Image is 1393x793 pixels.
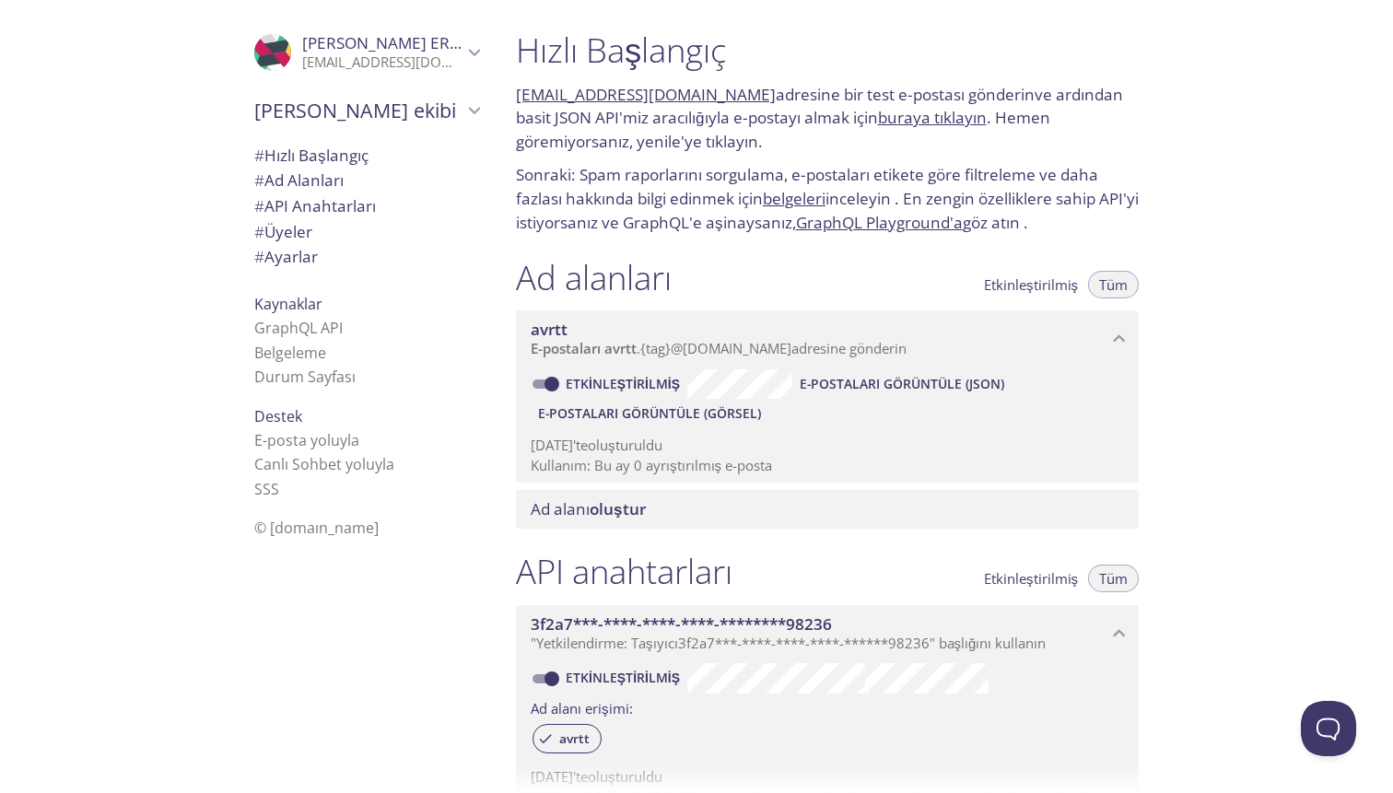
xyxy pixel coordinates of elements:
div: Ali EREN [240,22,494,83]
a: GraphQL Playground'a [796,212,963,233]
div: Ali'nin ekibi [240,87,494,134]
font: göz atın . [963,212,1028,233]
font: Ad alanı erişimi: [531,699,633,717]
font: # [254,246,264,267]
font: E-posta yoluyla [254,430,359,450]
button: Etkinleştirilmiş [973,565,1089,592]
font: oluşturuldu [588,436,662,454]
font: ve ardından basit JSON API'miz aracılığıyla e-postayı almak için [516,84,1123,129]
font: © [DOMAIN_NAME] [254,518,379,538]
div: API Anahtarları [240,193,494,219]
iframe: Help Scout Beacon - Açık [1301,701,1356,756]
font: avrtt [531,319,568,340]
font: Etkinleştirilmiş [984,569,1078,588]
font: Ad Alanları [264,169,344,191]
div: Ad alanları [240,168,494,193]
button: Etkinleştirilmiş [973,271,1089,298]
font: oluştur [590,498,646,519]
font: inceleyin . En zengin özelliklere sahip API'yi istiyorsanız ve GraphQL'e aşinaysanız, [516,188,1139,233]
font: Etkinleştirilmiş [566,669,680,686]
a: Belgeleme [254,343,326,363]
font: Etkinleştirilmiş [984,275,1078,294]
font: [PERSON_NAME] [302,32,427,53]
font: E-postaları avrtt [531,339,637,357]
a: belgeleri [763,188,825,209]
button: Tüm [1088,565,1139,592]
font: Destek [254,406,302,426]
font: SSS [254,479,279,499]
font: adresine gönderin [791,339,907,357]
button: Tüm [1088,271,1139,298]
a: [EMAIL_ADDRESS][DOMAIN_NAME] [516,84,776,105]
font: Sonraki: Spam raporlarını sorgulama, e-postaları etikete göre filtreleme ve daha fazlası hakkında... [516,164,1098,209]
div: Takım Ayarları [240,244,494,270]
font: # [254,221,264,242]
button: E-postaları Görüntüle (Görsel) [531,399,768,428]
font: EREN [430,32,471,53]
font: E-postaları Görüntüle (JSON) [800,375,1004,392]
font: Kaynaklar [254,294,322,314]
div: Üyeler [240,219,494,245]
a: GraphQL API [254,318,343,338]
div: Ad alanı oluştur [516,490,1139,529]
div: avrtt ad alanı [516,310,1139,367]
font: [EMAIL_ADDRESS][DOMAIN_NAME] [302,52,524,71]
font: Hızlı Başlangıç [264,145,369,166]
font: {tag} [640,339,671,357]
font: adresine bir test e-postası gönderin [776,84,1035,105]
font: # [254,145,264,166]
font: Kullanım: Bu ay 0 ayrıştırılmış e-posta [531,456,772,474]
font: Tüm [1099,569,1128,588]
font: API Anahtarları [264,195,376,216]
font: [PERSON_NAME] ekibi [254,97,456,123]
font: API anahtarları [516,548,732,594]
font: # [254,169,264,191]
font: [DATE]'te [531,436,588,454]
font: Ad alanı [531,498,590,519]
font: E-postaları Görüntüle (Görsel) [538,404,761,422]
font: Canlı Sohbet yoluyla [254,454,394,474]
font: Üyeler [264,221,312,242]
button: E-postaları Görüntüle (JSON) [792,369,1012,399]
a: Durum Sayfası [254,367,356,387]
font: Hızlı Başlangıç [516,27,726,73]
font: Ayarlar [264,246,318,267]
font: # [254,195,264,216]
div: avrtt [533,724,602,753]
font: Ad alanları [516,254,672,300]
font: Etkinleştirilmiş [566,375,680,392]
font: "Yetkilendirme: Taşıyıcı [531,634,678,652]
font: Tüm [1099,275,1128,294]
font: @[DOMAIN_NAME] [671,339,791,357]
div: Hızlı Başlangıç [240,143,494,169]
a: buraya tıklayın [878,107,987,128]
font: avrtt [559,729,590,747]
font: . [637,339,640,357]
font: " başlığını kullanın [930,634,1047,652]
